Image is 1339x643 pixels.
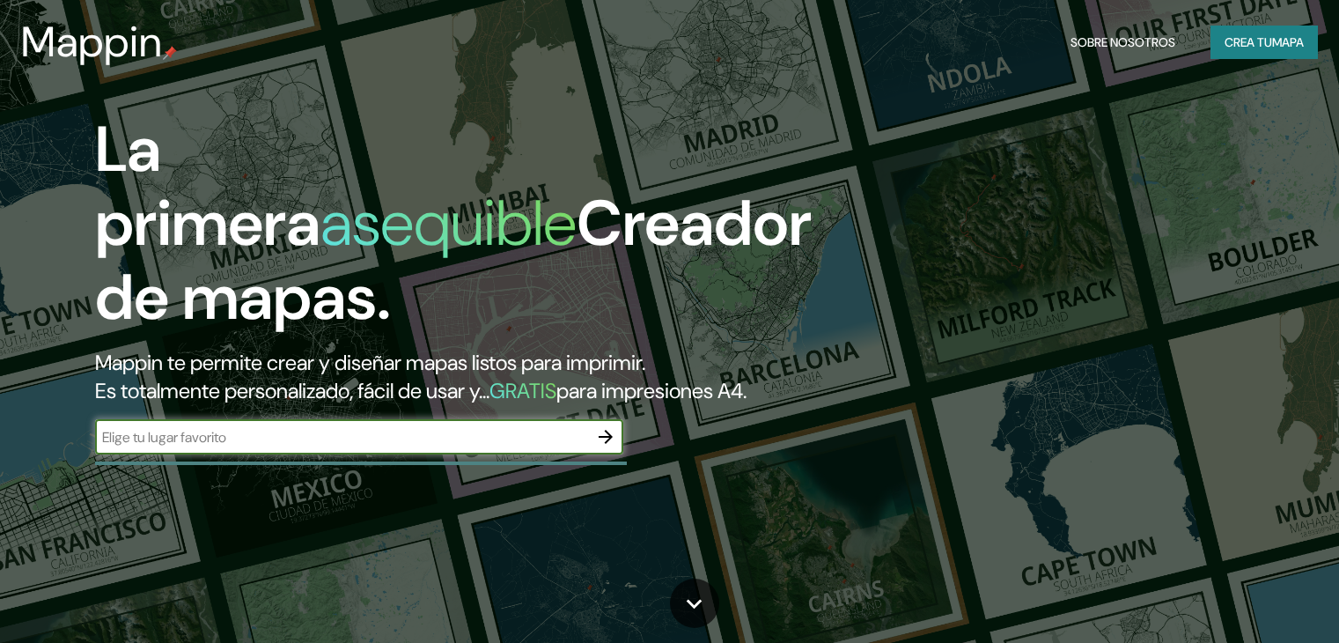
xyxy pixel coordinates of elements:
[21,14,163,70] font: Mappin
[1272,34,1304,50] font: mapa
[1210,26,1318,59] button: Crea tumapa
[489,377,556,404] font: GRATIS
[95,427,588,447] input: Elige tu lugar favorito
[95,182,812,338] font: Creador de mapas.
[1063,26,1182,59] button: Sobre nosotros
[556,377,747,404] font: para impresiones A4.
[1070,34,1175,50] font: Sobre nosotros
[163,46,177,60] img: pin de mapeo
[1225,34,1272,50] font: Crea tu
[95,349,645,376] font: Mappin te permite crear y diseñar mapas listos para imprimir.
[320,182,577,264] font: asequible
[95,377,489,404] font: Es totalmente personalizado, fácil de usar y...
[95,108,320,264] font: La primera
